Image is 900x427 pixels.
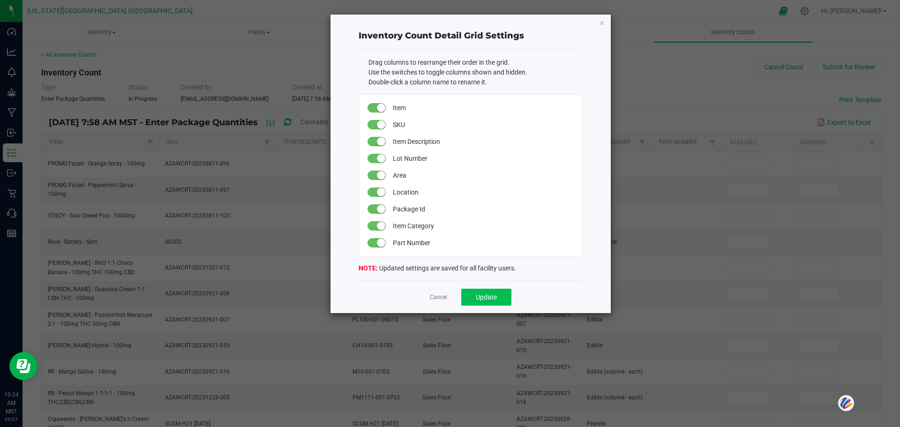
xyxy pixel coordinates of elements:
[461,289,511,306] button: Update
[430,293,447,301] a: Cancel
[359,30,583,42] div: Inventory Count Detail Grid Settings
[9,352,37,380] iframe: Resource center
[393,99,572,116] span: Item
[393,150,572,167] span: Lot Number
[393,116,572,133] span: SKU
[393,201,572,217] span: Package Id
[476,293,497,301] span: Update
[393,234,572,251] span: Part Number
[368,58,583,67] li: Drag columns to rearrange their order in the grid.
[393,133,572,150] span: Item Description
[359,264,516,272] span: Updated settings are saved for all facility users.
[393,217,572,234] span: Item Category
[368,67,583,77] li: Use the switches to toggle columns shown and hidden.
[393,167,572,184] span: Area
[368,77,583,87] li: Double-click a column name to rename it.
[838,395,854,412] img: svg+xml;base64,PHN2ZyB3aWR0aD0iNDQiIGhlaWdodD0iNDQiIHZpZXdCb3g9IjAgMCA0NCA0NCIgZmlsbD0ibm9uZSIgeG...
[393,184,572,201] span: Location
